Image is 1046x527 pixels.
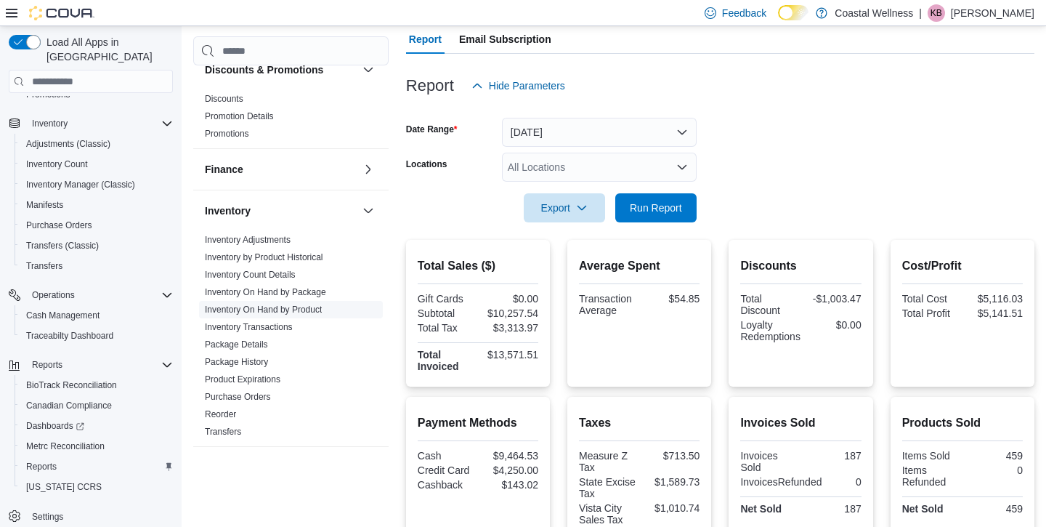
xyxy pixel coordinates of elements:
[26,461,57,472] span: Reports
[406,124,458,135] label: Date Range
[205,204,251,218] h3: Inventory
[579,476,636,499] div: State Excise Tax
[205,252,323,262] a: Inventory by Product Historical
[827,476,861,488] div: 0
[26,138,110,150] span: Adjustments (Classic)
[15,477,179,497] button: [US_STATE] CCRS
[205,322,293,332] a: Inventory Transactions
[193,90,389,148] div: Discounts & Promotions
[41,35,173,64] span: Load All Apps in [GEOGRAPHIC_DATA]
[15,256,179,276] button: Transfers
[965,307,1023,319] div: $5,141.51
[15,134,179,154] button: Adjustments (Classic)
[931,4,942,22] span: KB
[205,427,241,437] a: Transfers
[26,481,102,493] span: [US_STATE] CCRS
[459,25,551,54] span: Email Subscription
[193,231,389,446] div: Inventory
[532,193,596,222] span: Export
[20,307,105,324] a: Cash Management
[466,71,571,100] button: Hide Parameters
[20,196,69,214] a: Manifests
[20,438,110,455] a: Metrc Reconciliation
[3,285,179,305] button: Operations
[20,327,173,345] span: Traceabilty Dashboard
[965,450,1023,462] div: 459
[406,158,447,170] label: Locations
[418,293,475,305] div: Gift Cards
[205,235,291,245] a: Inventory Adjustments
[20,417,90,435] a: Dashboards
[502,118,697,147] button: [DATE]
[418,257,538,275] h2: Total Sales ($)
[32,289,75,301] span: Operations
[965,293,1023,305] div: $5,116.03
[3,113,179,134] button: Inventory
[418,414,538,432] h2: Payment Methods
[740,257,861,275] h2: Discounts
[20,478,173,496] span: Washington CCRS
[15,236,179,256] button: Transfers (Classic)
[32,359,62,371] span: Reports
[360,459,377,476] button: Loyalty
[15,154,179,174] button: Inventory Count
[20,156,94,173] a: Inventory Count
[29,6,94,20] img: Cova
[26,400,112,411] span: Canadian Compliance
[26,508,69,526] a: Settings
[20,307,173,324] span: Cash Management
[630,201,682,215] span: Run Report
[26,310,100,321] span: Cash Management
[418,479,475,491] div: Cashback
[20,458,173,475] span: Reports
[26,420,84,432] span: Dashboards
[3,355,179,375] button: Reports
[3,506,179,527] button: Settings
[804,503,861,515] div: 187
[806,319,861,331] div: $0.00
[205,460,240,475] h3: Loyalty
[26,356,173,374] span: Reports
[26,199,63,211] span: Manifests
[15,436,179,456] button: Metrc Reconciliation
[205,392,271,402] a: Purchase Orders
[205,111,274,121] a: Promotion Details
[778,20,779,21] span: Dark Mode
[919,4,922,22] p: |
[26,330,113,342] span: Traceabilty Dashboard
[20,397,173,414] span: Canadian Compliance
[20,327,119,345] a: Traceabilty Dashboard
[642,502,700,514] div: $1,010.74
[951,4,1034,22] p: [PERSON_NAME]
[965,503,1023,515] div: 459
[205,162,243,177] h3: Finance
[205,129,249,139] a: Promotions
[722,6,766,20] span: Feedback
[26,220,92,231] span: Purchase Orders
[32,511,63,523] span: Settings
[26,507,173,526] span: Settings
[579,414,700,432] h2: Taxes
[20,478,108,496] a: [US_STATE] CCRS
[205,63,323,77] h3: Discounts & Promotions
[26,115,73,132] button: Inventory
[20,417,173,435] span: Dashboards
[740,476,822,488] div: InvoicesRefunded
[642,293,700,305] div: $54.85
[20,196,173,214] span: Manifests
[360,202,377,220] button: Inventory
[15,195,179,215] button: Manifests
[205,162,357,177] button: Finance
[26,240,99,252] span: Transfers (Classic)
[481,349,538,361] div: $13,571.51
[20,217,98,234] a: Purchase Orders
[205,305,322,315] a: Inventory On Hand by Product
[418,322,475,334] div: Total Tax
[205,409,236,419] a: Reorder
[26,356,68,374] button: Reports
[409,25,442,54] span: Report
[902,450,960,462] div: Items Sold
[804,293,861,305] div: -$1,003.47
[615,193,697,222] button: Run Report
[15,305,179,326] button: Cash Management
